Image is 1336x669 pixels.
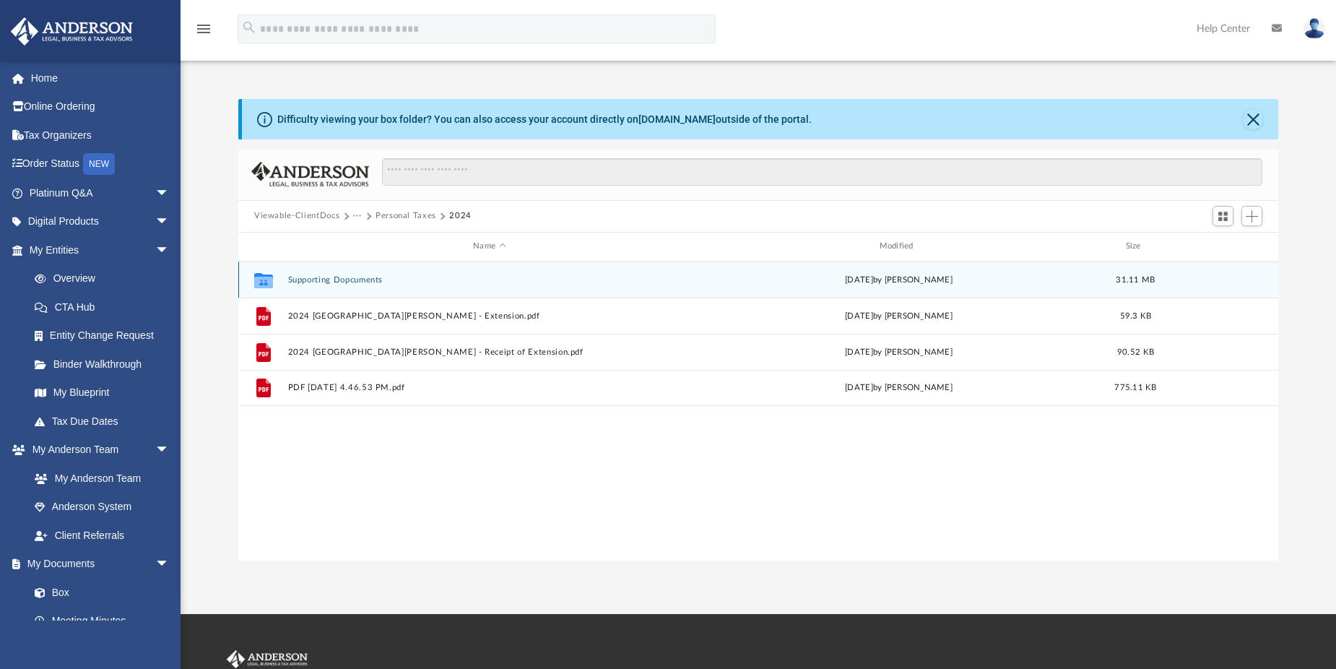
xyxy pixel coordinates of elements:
span: 59.3 KB [1120,311,1152,319]
button: 2024 [GEOGRAPHIC_DATA][PERSON_NAME] - Receipt of Extension.pdf [288,347,691,356]
div: [DATE] by [PERSON_NAME] [698,309,1101,322]
button: PDF [DATE] 4.46.53 PM.pdf [288,383,691,392]
a: My Blueprint [20,379,184,407]
a: My Entitiesarrow_drop_down [10,236,191,264]
i: menu [195,20,212,38]
a: My Documentsarrow_drop_down [10,550,184,579]
a: Anderson System [20,493,184,522]
div: [DATE] by [PERSON_NAME] [698,381,1101,394]
div: Difficulty viewing your box folder? You can also access your account directly on outside of the p... [277,112,812,127]
a: Box [20,578,177,607]
a: My Anderson Team [20,464,177,493]
a: Meeting Minutes [20,607,184,636]
span: arrow_drop_down [155,550,184,579]
img: User Pic [1304,18,1325,39]
a: [DOMAIN_NAME] [638,113,716,125]
span: arrow_drop_down [155,236,184,265]
button: Switch to Grid View [1213,206,1234,226]
div: Modified [697,240,1101,253]
a: Order StatusNEW [10,150,191,179]
a: CTA Hub [20,293,191,321]
span: arrow_drop_down [155,178,184,208]
span: arrow_drop_down [155,207,184,237]
div: Name [287,240,691,253]
input: Search files and folders [382,158,1262,186]
div: id [1171,240,1272,253]
span: 31.11 MB [1116,275,1155,283]
div: [DATE] by [PERSON_NAME] [698,273,1101,286]
a: Home [10,64,191,92]
span: 90.52 KB [1117,348,1154,355]
a: menu [195,27,212,38]
a: Binder Walkthrough [20,350,191,379]
button: 2024 [449,210,472,223]
div: id [245,240,281,253]
a: Platinum Q&Aarrow_drop_down [10,178,191,207]
span: arrow_drop_down [155,436,184,465]
button: Supporting Dopcuments [288,275,691,284]
a: My Anderson Teamarrow_drop_down [10,436,184,465]
i: search [241,20,257,35]
button: Add [1241,206,1263,226]
a: Entity Change Request [20,321,191,350]
a: Tax Organizers [10,121,191,150]
button: Viewable-ClientDocs [254,210,339,223]
a: Overview [20,264,191,293]
img: Anderson Advisors Platinum Portal [6,17,137,46]
span: 775.11 KB [1114,384,1156,392]
a: Online Ordering [10,92,191,121]
button: Personal Taxes [376,210,436,223]
img: Anderson Advisors Platinum Portal [224,650,311,669]
a: Digital Productsarrow_drop_down [10,207,191,236]
a: Client Referrals [20,521,184,550]
a: Tax Due Dates [20,407,191,436]
button: Close [1243,109,1263,129]
div: grid [238,262,1278,561]
button: ··· [353,210,363,223]
div: Size [1107,240,1165,253]
button: 2024 [GEOGRAPHIC_DATA][PERSON_NAME] - Extension.pdf [288,311,691,320]
div: NEW [83,153,115,175]
div: [DATE] by [PERSON_NAME] [698,345,1101,358]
